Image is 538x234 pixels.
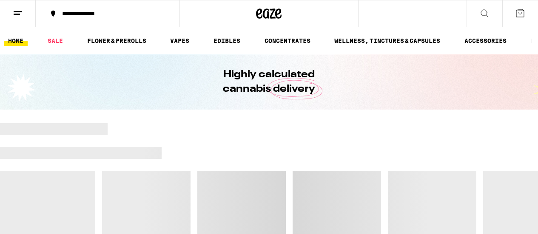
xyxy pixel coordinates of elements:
[4,36,28,46] a: HOME
[460,36,511,46] a: ACCESSORIES
[199,68,339,96] h1: Highly calculated cannabis delivery
[330,36,444,46] a: WELLNESS, TINCTURES & CAPSULES
[83,36,151,46] a: FLOWER & PREROLLS
[209,36,245,46] a: EDIBLES
[43,36,67,46] a: SALE
[166,36,194,46] a: VAPES
[260,36,315,46] a: CONCENTRATES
